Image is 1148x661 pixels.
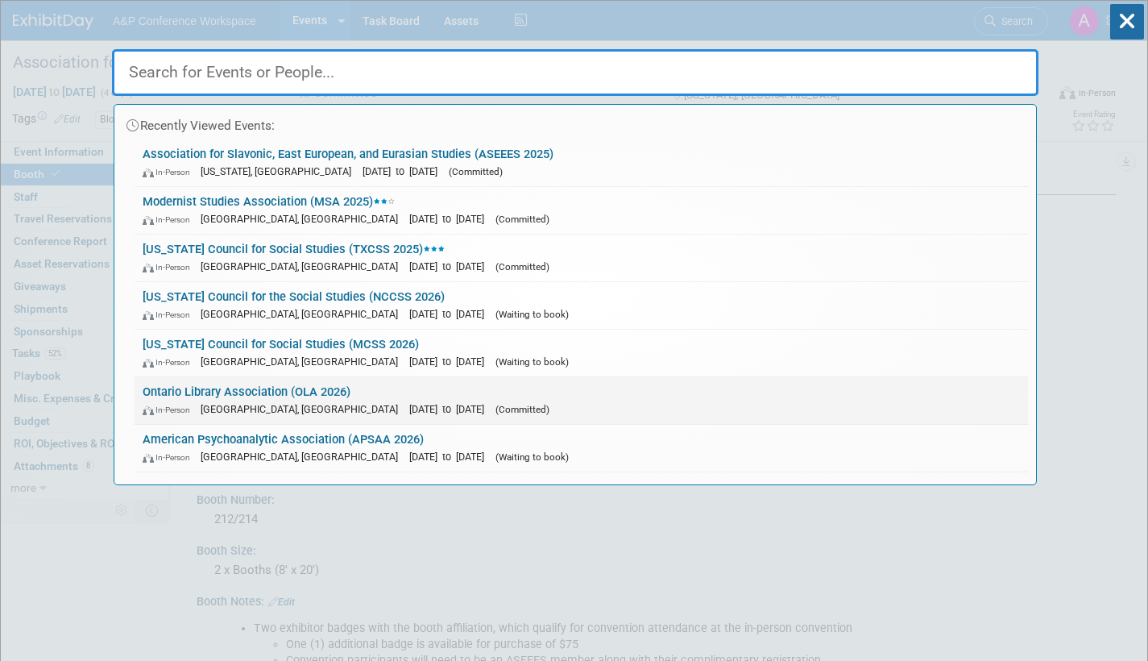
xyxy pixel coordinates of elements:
span: [GEOGRAPHIC_DATA], [GEOGRAPHIC_DATA] [201,451,406,463]
span: [DATE] to [DATE] [363,165,446,177]
span: [GEOGRAPHIC_DATA], [GEOGRAPHIC_DATA] [201,308,406,320]
span: [GEOGRAPHIC_DATA], [GEOGRAPHIC_DATA] [201,260,406,272]
span: [GEOGRAPHIC_DATA], [GEOGRAPHIC_DATA] [201,213,406,225]
span: (Committed) [449,166,503,177]
span: In-Person [143,405,197,415]
span: (Committed) [495,261,549,272]
span: (Committed) [495,404,549,415]
span: [DATE] to [DATE] [409,355,492,368]
a: American Psychoanalytic Association (APSAA 2026) In-Person [GEOGRAPHIC_DATA], [GEOGRAPHIC_DATA] [... [135,425,1028,472]
span: (Waiting to book) [495,356,569,368]
span: In-Person [143,214,197,225]
span: [DATE] to [DATE] [409,213,492,225]
a: Association for Slavonic, East European, and Eurasian Studies (ASEEES 2025) In-Person [US_STATE],... [135,139,1028,186]
span: (Waiting to book) [495,451,569,463]
a: [US_STATE] Council for Social Studies (TXCSS 2025) In-Person [GEOGRAPHIC_DATA], [GEOGRAPHIC_DATA]... [135,235,1028,281]
span: (Committed) [495,214,549,225]
span: [DATE] to [DATE] [409,451,492,463]
span: [DATE] to [DATE] [409,308,492,320]
a: Ontario Library Association (OLA 2026) In-Person [GEOGRAPHIC_DATA], [GEOGRAPHIC_DATA] [DATE] to [... [135,377,1028,424]
a: [US_STATE] Council for the Social Studies (NCCSS 2026) In-Person [GEOGRAPHIC_DATA], [GEOGRAPHIC_D... [135,282,1028,329]
span: In-Person [143,167,197,177]
span: [US_STATE], [GEOGRAPHIC_DATA] [201,165,359,177]
span: [DATE] to [DATE] [409,260,492,272]
span: [GEOGRAPHIC_DATA], [GEOGRAPHIC_DATA] [201,355,406,368]
div: Recently Viewed Events: [122,105,1028,139]
span: (Waiting to book) [495,309,569,320]
span: In-Person [143,310,197,320]
span: In-Person [143,262,197,272]
a: Modernist Studies Association (MSA 2025) In-Person [GEOGRAPHIC_DATA], [GEOGRAPHIC_DATA] [DATE] to... [135,187,1028,234]
span: In-Person [143,357,197,368]
span: [DATE] to [DATE] [409,403,492,415]
input: Search for Events or People... [112,49,1038,96]
span: In-Person [143,452,197,463]
a: [US_STATE] Council for Social Studies (MCSS 2026) In-Person [GEOGRAPHIC_DATA], [GEOGRAPHIC_DATA] ... [135,330,1028,376]
span: [GEOGRAPHIC_DATA], [GEOGRAPHIC_DATA] [201,403,406,415]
